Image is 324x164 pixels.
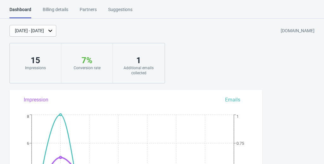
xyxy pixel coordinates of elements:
[27,141,29,146] tspan: 6
[16,55,55,65] div: 15
[236,141,244,146] tspan: 0.75
[16,65,55,70] div: Impressions
[68,55,106,65] div: 7 %
[236,114,239,119] tspan: 1
[119,55,158,65] div: 1
[9,6,31,18] div: Dashboard
[27,114,29,119] tspan: 8
[119,65,158,76] div: Additional emails collected
[43,6,68,17] div: Billing details
[281,25,315,37] div: [DOMAIN_NAME]
[108,6,132,17] div: Suggestions
[68,65,106,70] div: Conversion rate
[15,27,44,34] div: [DATE] - [DATE]
[80,6,97,17] div: Partners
